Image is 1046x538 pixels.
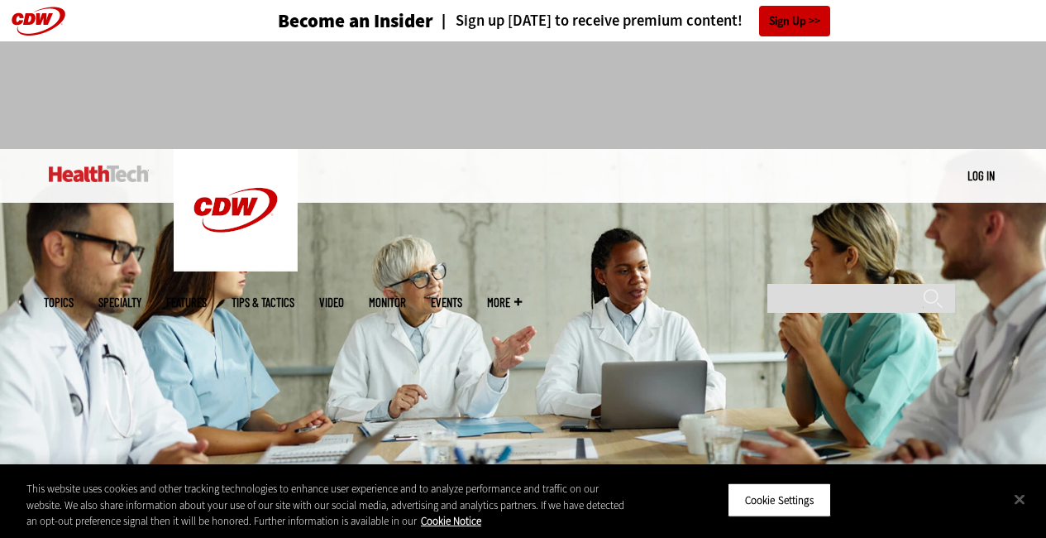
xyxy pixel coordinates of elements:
[174,149,298,271] img: Home
[174,258,298,276] a: CDW
[222,58,824,132] iframe: advertisement
[759,6,830,36] a: Sign Up
[1001,481,1038,517] button: Close
[216,12,433,31] a: Become an Insider
[166,296,207,309] a: Features
[967,168,995,183] a: Log in
[487,296,522,309] span: More
[967,167,995,185] div: User menu
[232,296,294,309] a: Tips & Tactics
[431,296,462,309] a: Events
[433,13,743,29] a: Sign up [DATE] to receive premium content!
[728,483,831,517] button: Cookie Settings
[49,166,149,182] img: Home
[319,296,344,309] a: Video
[278,12,433,31] h3: Become an Insider
[421,514,481,528] a: More information about your privacy
[26,481,628,530] div: This website uses cookies and other tracking technologies to enhance user experience and to analy...
[98,296,141,309] span: Specialty
[44,296,74,309] span: Topics
[369,296,406,309] a: MonITor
